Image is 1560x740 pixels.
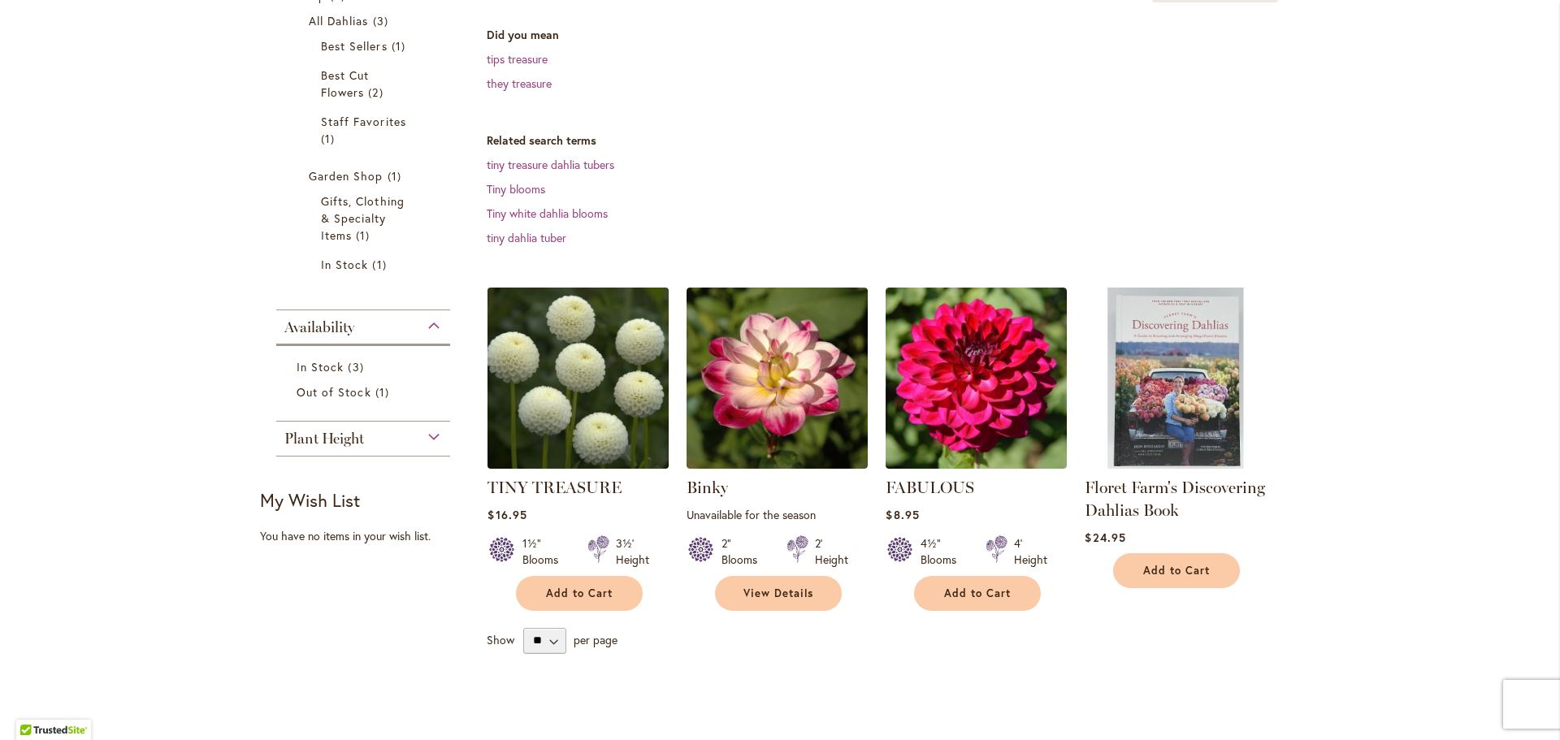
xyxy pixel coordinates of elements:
span: Best Cut Flowers [321,67,369,100]
span: Best Sellers [321,38,388,54]
dt: Related search terms [487,132,1300,149]
span: 3 [348,358,367,375]
span: Out of Stock [297,384,371,400]
span: Garden Shop [309,168,383,184]
a: Out of Stock 1 [297,383,434,400]
a: Garden Shop [309,167,422,184]
a: Gifts, Clothing &amp; Specialty Items [321,193,409,244]
span: Plant Height [284,430,364,448]
a: Best Cut Flowers [321,67,409,101]
span: All Dahlias [309,13,369,28]
p: Unavailable for the season [687,507,868,522]
a: Floret Farm's Discovering Dahlias Book [1085,478,1265,520]
span: 1 [321,130,339,147]
iframe: Launch Accessibility Center [12,682,58,728]
span: Availability [284,318,354,336]
img: FABULOUS [886,288,1067,469]
dt: Did you mean [487,27,1300,43]
span: 1 [375,383,393,400]
span: Add to Cart [1143,564,1210,578]
span: View Details [743,586,813,600]
span: $16.95 [487,507,526,522]
a: tiny treasure dahlia tubers [487,157,614,172]
a: tips treasure [487,51,548,67]
span: per page [574,631,617,647]
a: Binky [687,478,728,497]
strong: My Wish List [260,488,360,512]
a: FABULOUS [886,457,1067,472]
a: TINY TREASURE [487,457,669,472]
span: 1 [372,256,390,273]
a: All Dahlias [309,12,422,29]
span: $24.95 [1085,530,1125,545]
span: In Stock [321,257,368,272]
a: Staff Favorites [321,113,409,147]
a: Binky [687,457,868,472]
div: 4½" Blooms [921,535,966,568]
img: Binky [687,288,868,469]
div: 4' Height [1014,535,1047,568]
button: Add to Cart [1113,553,1240,588]
div: You have no items in your wish list. [260,528,477,544]
span: Show [487,631,514,647]
a: Tiny blooms [487,181,545,197]
span: 3 [373,12,392,29]
a: In Stock 3 [297,358,434,375]
a: TINY TREASURE [487,478,622,497]
a: tiny dahlia tuber [487,230,566,245]
a: they treasure [487,76,552,91]
span: 1 [388,167,405,184]
a: Tiny white dahlia blooms [487,206,608,221]
img: Floret Farm's Discovering Dahlias Book [1085,288,1266,469]
div: 1½" Blooms [522,535,568,568]
a: View Details [715,576,842,611]
span: In Stock [297,359,344,374]
a: FABULOUS [886,478,974,497]
a: Floret Farm's Discovering Dahlias Book [1085,457,1266,472]
button: Add to Cart [516,576,643,611]
div: 2" Blooms [721,535,767,568]
div: 2' Height [815,535,848,568]
span: $8.95 [886,507,919,522]
button: Add to Cart [914,576,1041,611]
span: Staff Favorites [321,114,406,129]
span: 2 [368,84,387,101]
a: Best Sellers [321,37,409,54]
a: In Stock [321,256,409,273]
span: 1 [392,37,409,54]
span: Add to Cart [944,586,1011,600]
div: 3½' Height [616,535,649,568]
span: Add to Cart [546,586,613,600]
img: TINY TREASURE [483,283,674,473]
span: Gifts, Clothing & Specialty Items [321,193,405,243]
span: 1 [356,227,374,244]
